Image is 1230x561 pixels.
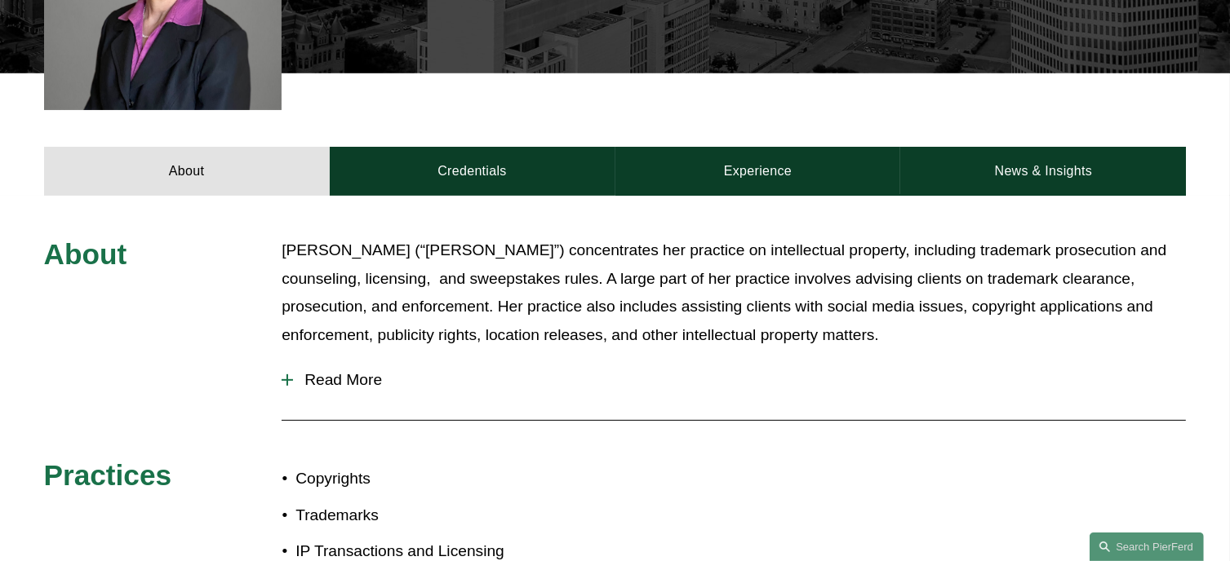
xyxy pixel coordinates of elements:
a: About [44,147,330,196]
a: Search this site [1090,532,1204,561]
p: [PERSON_NAME] (“[PERSON_NAME]”) concentrates her practice on intellectual property, including tra... [282,236,1186,349]
button: Read More [282,359,1186,401]
a: Credentials [330,147,615,196]
p: Copyrights [295,465,615,493]
span: Practices [44,459,172,491]
a: News & Insights [900,147,1186,196]
span: Read More [293,371,1186,389]
p: Trademarks [295,501,615,530]
span: About [44,238,127,270]
a: Experience [615,147,901,196]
